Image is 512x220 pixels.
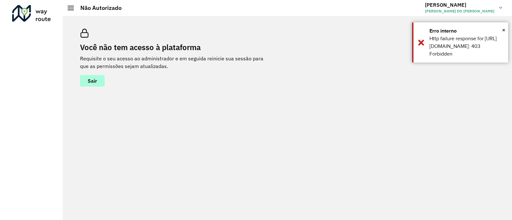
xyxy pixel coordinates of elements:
span: Sair [88,78,97,83]
p: Requisite o seu acesso ao administrador e em seguida reinicie sua sessão para que as permissões s... [80,55,272,70]
span: [PERSON_NAME] DO [PERSON_NAME] [425,8,494,14]
h2: Você não tem acesso à plataforma [80,43,272,52]
button: Close [502,25,505,35]
h3: [PERSON_NAME] [425,2,494,8]
div: Erro interno [429,27,503,35]
button: button [80,75,105,87]
span: × [502,25,505,35]
h2: Não Autorizado [74,4,122,11]
div: Http failure response for [URL][DOMAIN_NAME]: 403 Forbidden [429,35,503,58]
